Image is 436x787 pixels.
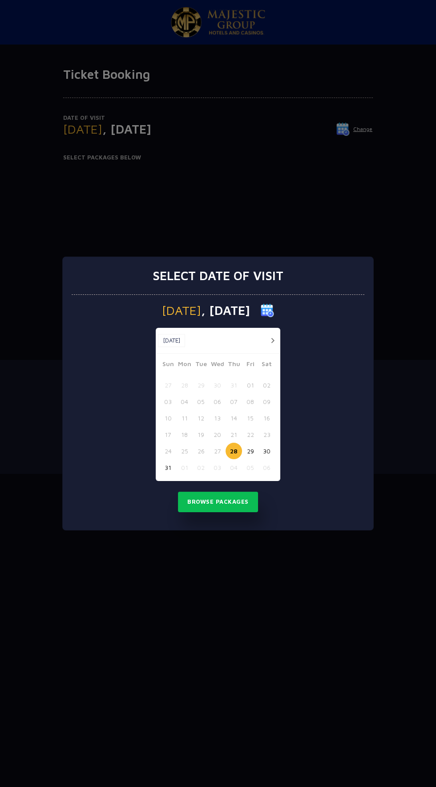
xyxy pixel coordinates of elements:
button: 18 [176,426,193,443]
span: Sun [160,359,176,371]
button: 01 [176,459,193,476]
button: 29 [193,377,209,393]
button: 26 [193,443,209,459]
button: 25 [176,443,193,459]
button: 27 [209,443,226,459]
span: Tue [193,359,209,371]
button: 03 [209,459,226,476]
button: 28 [176,377,193,393]
button: 23 [258,426,275,443]
button: 11 [176,410,193,426]
span: Fri [242,359,258,371]
button: 12 [193,410,209,426]
span: Mon [176,359,193,371]
button: 05 [193,393,209,410]
span: Thu [226,359,242,371]
button: 31 [226,377,242,393]
button: 08 [242,393,258,410]
button: 06 [258,459,275,476]
button: 30 [258,443,275,459]
button: 09 [258,393,275,410]
button: 19 [193,426,209,443]
img: calender icon [261,304,274,317]
button: 10 [160,410,176,426]
button: 30 [209,377,226,393]
button: 20 [209,426,226,443]
button: 03 [160,393,176,410]
button: 31 [160,459,176,476]
button: 15 [242,410,258,426]
button: 27 [160,377,176,393]
button: 02 [258,377,275,393]
button: 06 [209,393,226,410]
button: 04 [176,393,193,410]
h3: Select date of visit [153,268,283,283]
button: 01 [242,377,258,393]
button: 17 [160,426,176,443]
button: Browse Packages [178,492,258,512]
button: 02 [193,459,209,476]
span: , [DATE] [201,304,250,317]
button: 24 [160,443,176,459]
button: 05 [242,459,258,476]
button: 21 [226,426,242,443]
button: 16 [258,410,275,426]
button: 28 [226,443,242,459]
button: 04 [226,459,242,476]
button: 07 [226,393,242,410]
span: [DATE] [162,304,201,317]
button: [DATE] [158,334,185,347]
button: 22 [242,426,258,443]
span: Sat [258,359,275,371]
button: 29 [242,443,258,459]
button: 14 [226,410,242,426]
span: Wed [209,359,226,371]
button: 13 [209,410,226,426]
